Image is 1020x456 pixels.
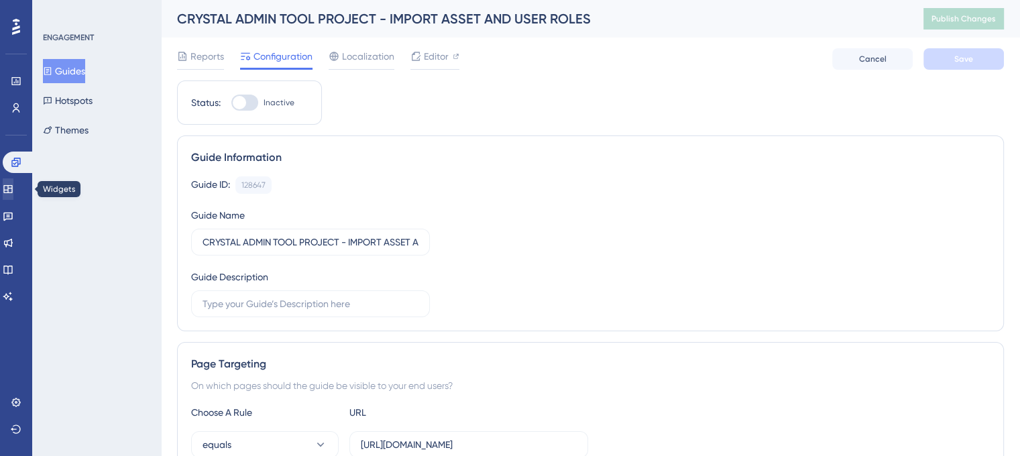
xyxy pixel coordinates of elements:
button: Hotspots [43,89,93,113]
input: yourwebsite.com/path [361,437,577,452]
span: Publish Changes [931,13,996,24]
div: Status: [191,95,221,111]
div: Choose A Rule [191,404,339,420]
span: Localization [342,48,394,64]
button: Themes [43,118,89,142]
div: 128647 [241,180,266,190]
button: Publish Changes [923,8,1004,30]
span: Reports [190,48,224,64]
span: Cancel [859,54,887,64]
span: Configuration [253,48,313,64]
button: Save [923,48,1004,70]
div: Guide Information [191,150,990,166]
div: ENGAGEMENT [43,32,94,43]
input: Type your Guide’s Description here [203,296,418,311]
span: Editor [424,48,449,64]
div: CRYSTAL ADMIN TOOL PROJECT - IMPORT ASSET AND USER ROLES [177,9,890,28]
div: URL [349,404,497,420]
span: equals [203,437,231,453]
div: Guide Name [191,207,245,223]
div: Page Targeting [191,356,990,372]
input: Type your Guide’s Name here [203,235,418,249]
div: Guide Description [191,269,268,285]
span: Inactive [264,97,294,108]
button: Guides [43,59,85,83]
span: Save [954,54,973,64]
div: On which pages should the guide be visible to your end users? [191,378,990,394]
button: Cancel [832,48,913,70]
div: Guide ID: [191,176,230,194]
